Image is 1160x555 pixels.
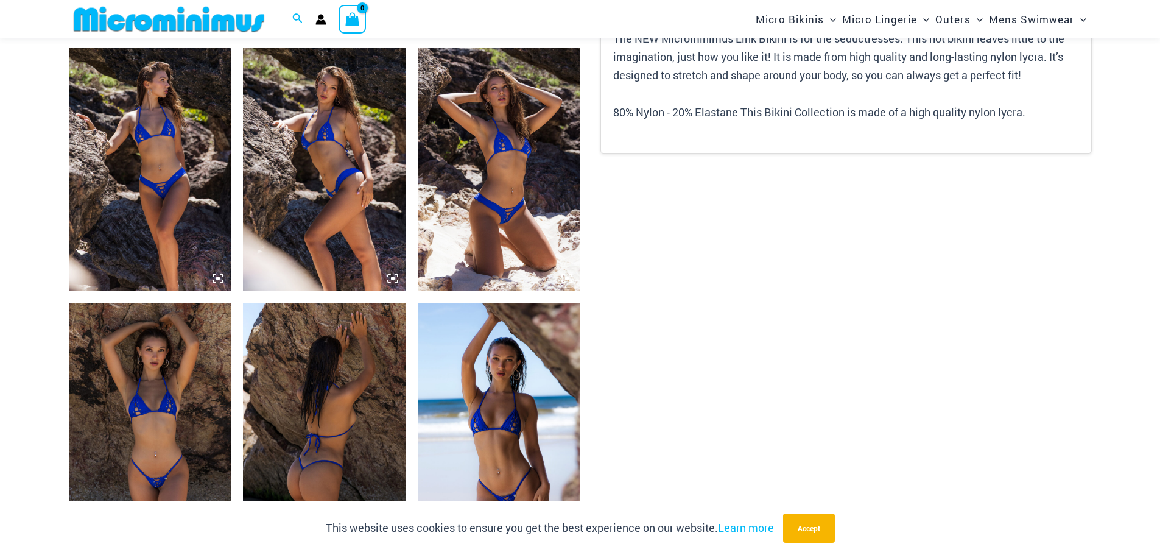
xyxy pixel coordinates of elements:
img: Link Cobalt Blue 3070 Top 4855 Bottom [243,303,406,547]
p: 80% Nylon - 20% Elastane This Bikini Collection is made of a high quality nylon lycra. [613,104,1078,122]
a: Mens SwimwearMenu ToggleMenu Toggle [986,4,1089,35]
img: Link Cobalt Blue 3070 Top 4855 Bottom [69,303,231,547]
img: Link Cobalt Blue 3070 Top 4955 Bottom [418,48,580,291]
img: Link Cobalt Blue 3070 Top 4855 Bottom [418,303,580,547]
a: Learn more [718,520,774,535]
span: Micro Lingerie [842,4,917,35]
a: Account icon link [315,14,326,25]
span: Menu Toggle [971,4,983,35]
p: This website uses cookies to ensure you get the best experience on our website. [326,519,774,537]
span: Micro Bikinis [756,4,824,35]
img: Link Cobalt Blue 3070 Top 4955 Bottom [69,48,231,291]
nav: Site Navigation [751,2,1092,37]
a: Micro BikinisMenu ToggleMenu Toggle [753,4,839,35]
img: Link Cobalt Blue 3070 Top 4955 Bottom [243,48,406,291]
button: Accept [783,514,835,543]
a: OutersMenu ToggleMenu Toggle [932,4,986,35]
span: Mens Swimwear [989,4,1074,35]
span: Menu Toggle [917,4,929,35]
a: Search icon link [292,12,303,27]
span: Menu Toggle [824,4,836,35]
img: MM SHOP LOGO FLAT [69,5,269,33]
span: Outers [935,4,971,35]
a: Micro LingerieMenu ToggleMenu Toggle [839,4,932,35]
span: Menu Toggle [1074,4,1086,35]
a: View Shopping Cart, empty [339,5,367,33]
p: The NEW Microminimus Link Bikini is for the seductresses. This hot bikini leaves little to the im... [613,30,1078,84]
